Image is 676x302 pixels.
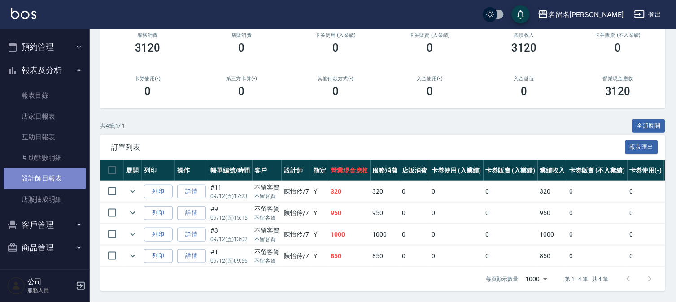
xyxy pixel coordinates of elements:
[111,143,625,152] span: 訂單列表
[522,267,551,291] div: 1000
[255,226,280,235] div: 不留客資
[429,181,484,202] td: 0
[628,203,664,224] td: 0
[144,85,151,98] h3: 0
[427,85,433,98] h3: 0
[484,160,538,181] th: 卡券販賣 (入業績)
[400,246,430,267] td: 0
[205,76,278,82] h2: 第三方卡券(-)
[565,275,609,283] p: 第 1–4 筆 共 4 筆
[371,246,400,267] td: 850
[393,32,466,38] h2: 卡券販賣 (入業績)
[328,224,371,245] td: 1000
[144,185,173,198] button: 列印
[400,181,430,202] td: 0
[4,127,86,147] a: 互助日報表
[177,206,206,220] a: 詳情
[333,85,339,98] h3: 0
[126,228,140,241] button: expand row
[210,235,250,243] p: 09/12 (五) 13:02
[208,203,253,224] td: #9
[328,203,371,224] td: 950
[300,76,372,82] h2: 其他付款方式(-)
[142,160,175,181] th: 列印
[488,32,560,38] h2: 業績收入
[4,213,86,237] button: 客戶管理
[371,203,400,224] td: 950
[282,181,311,202] td: 陳怡伶 /7
[393,76,466,82] h2: 入金使用(-)
[208,224,253,245] td: #3
[210,214,250,222] p: 09/12 (五) 15:15
[255,192,280,200] p: 不留客資
[255,247,280,257] div: 不留客資
[567,181,627,202] td: 0
[632,119,666,133] button: 全部展開
[11,8,36,19] img: Logo
[311,160,328,181] th: 指定
[427,42,433,54] h3: 0
[400,203,430,224] td: 0
[538,246,567,267] td: 850
[27,286,73,294] p: 服務人員
[4,59,86,82] button: 報表及分析
[628,224,664,245] td: 0
[488,76,560,82] h2: 入金儲值
[4,106,86,127] a: 店家日報表
[484,181,538,202] td: 0
[135,42,160,54] h3: 3120
[311,246,328,267] td: Y
[111,76,184,82] h2: 卡券使用(-)
[538,224,567,245] td: 1000
[239,42,245,54] h3: 0
[7,277,25,295] img: Person
[282,160,311,181] th: 設計師
[486,275,519,283] p: 每頁顯示數量
[126,206,140,220] button: expand row
[484,246,538,267] td: 0
[4,236,86,259] button: 商品管理
[511,42,536,54] h3: 3120
[177,249,206,263] a: 詳情
[538,181,567,202] td: 320
[538,203,567,224] td: 950
[205,32,278,38] h2: 店販消費
[177,228,206,242] a: 詳情
[567,203,627,224] td: 0
[126,185,140,198] button: expand row
[144,249,173,263] button: 列印
[100,122,125,130] p: 共 4 筆, 1 / 1
[124,160,142,181] th: 展開
[429,160,484,181] th: 卡券使用 (入業績)
[400,224,430,245] td: 0
[175,160,208,181] th: 操作
[400,160,430,181] th: 店販消費
[538,160,567,181] th: 業績收入
[4,85,86,106] a: 報表目錄
[625,140,659,154] button: 報表匯出
[4,168,86,189] a: 設計師日報表
[208,160,253,181] th: 帳單編號/時間
[282,203,311,224] td: 陳怡伶 /7
[606,85,631,98] h3: 3120
[282,224,311,245] td: 陳怡伶 /7
[628,246,664,267] td: 0
[239,85,245,98] h3: 0
[333,42,339,54] h3: 0
[255,235,280,243] p: 不留客資
[255,257,280,265] p: 不留客資
[328,160,371,181] th: 營業現金應收
[371,224,400,245] td: 1000
[111,32,184,38] h3: 服務消費
[371,160,400,181] th: 服務消費
[615,42,621,54] h3: 0
[567,246,627,267] td: 0
[311,203,328,224] td: Y
[631,6,665,23] button: 登出
[512,5,530,23] button: save
[126,249,140,263] button: expand row
[177,185,206,198] a: 詳情
[328,181,371,202] td: 320
[628,181,664,202] td: 0
[255,183,280,192] div: 不留客資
